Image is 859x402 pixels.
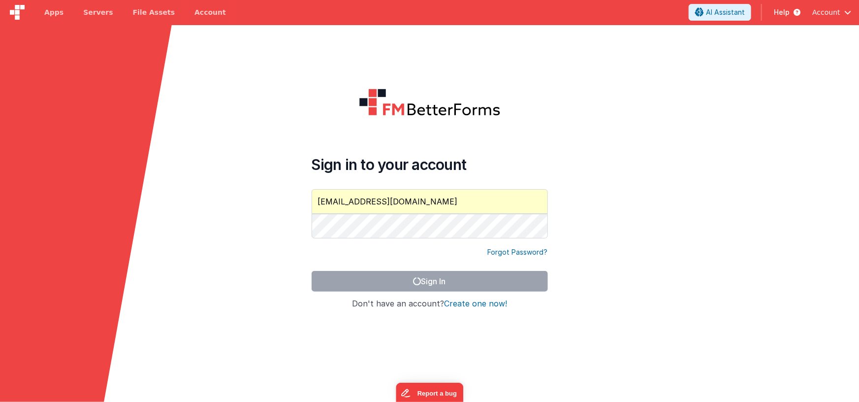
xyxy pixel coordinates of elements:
[312,156,548,173] h4: Sign in to your account
[44,7,64,17] span: Apps
[312,271,548,292] button: Sign In
[312,189,548,214] input: Email Address
[774,7,790,17] span: Help
[812,7,851,17] button: Account
[133,7,175,17] span: File Assets
[312,300,548,308] h4: Don't have an account?
[444,300,507,308] button: Create one now!
[488,247,548,257] a: Forgot Password?
[83,7,113,17] span: Servers
[689,4,751,21] button: AI Assistant
[706,7,745,17] span: AI Assistant
[812,7,840,17] span: Account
